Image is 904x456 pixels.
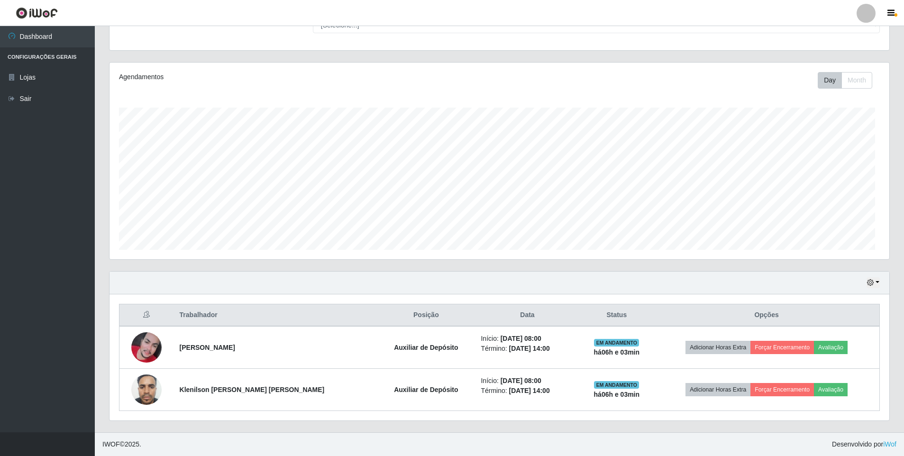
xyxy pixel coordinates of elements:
[501,377,541,384] time: [DATE] 08:00
[131,369,162,410] img: 1735509810384.jpeg
[883,440,896,448] a: iWof
[481,344,574,354] li: Término:
[394,386,458,393] strong: Auxiliar de Depósito
[818,72,880,89] div: Toolbar with button groups
[102,440,120,448] span: IWOF
[818,72,872,89] div: First group
[501,335,541,342] time: [DATE] 08:00
[394,344,458,351] strong: Auxiliar de Depósito
[750,341,814,354] button: Forçar Encerramento
[814,383,848,396] button: Avaliação
[685,341,750,354] button: Adicionar Horas Extra
[841,72,872,89] button: Month
[481,386,574,396] li: Término:
[814,341,848,354] button: Avaliação
[16,7,58,19] img: CoreUI Logo
[818,72,842,89] button: Day
[685,383,750,396] button: Adicionar Horas Extra
[119,72,428,82] div: Agendamentos
[481,376,574,386] li: Início:
[475,304,579,327] th: Data
[509,387,550,394] time: [DATE] 14:00
[509,345,550,352] time: [DATE] 14:00
[180,386,325,393] strong: Klenilson [PERSON_NAME] [PERSON_NAME]
[832,439,896,449] span: Desenvolvido por
[102,439,141,449] span: © 2025 .
[579,304,654,327] th: Status
[174,304,377,327] th: Trabalhador
[594,348,640,356] strong: há 06 h e 03 min
[481,334,574,344] li: Início:
[594,339,639,347] span: EM ANDAMENTO
[131,332,162,363] img: 1735296854752.jpeg
[180,344,235,351] strong: [PERSON_NAME]
[594,391,640,398] strong: há 06 h e 03 min
[654,304,879,327] th: Opções
[594,381,639,389] span: EM ANDAMENTO
[377,304,475,327] th: Posição
[750,383,814,396] button: Forçar Encerramento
